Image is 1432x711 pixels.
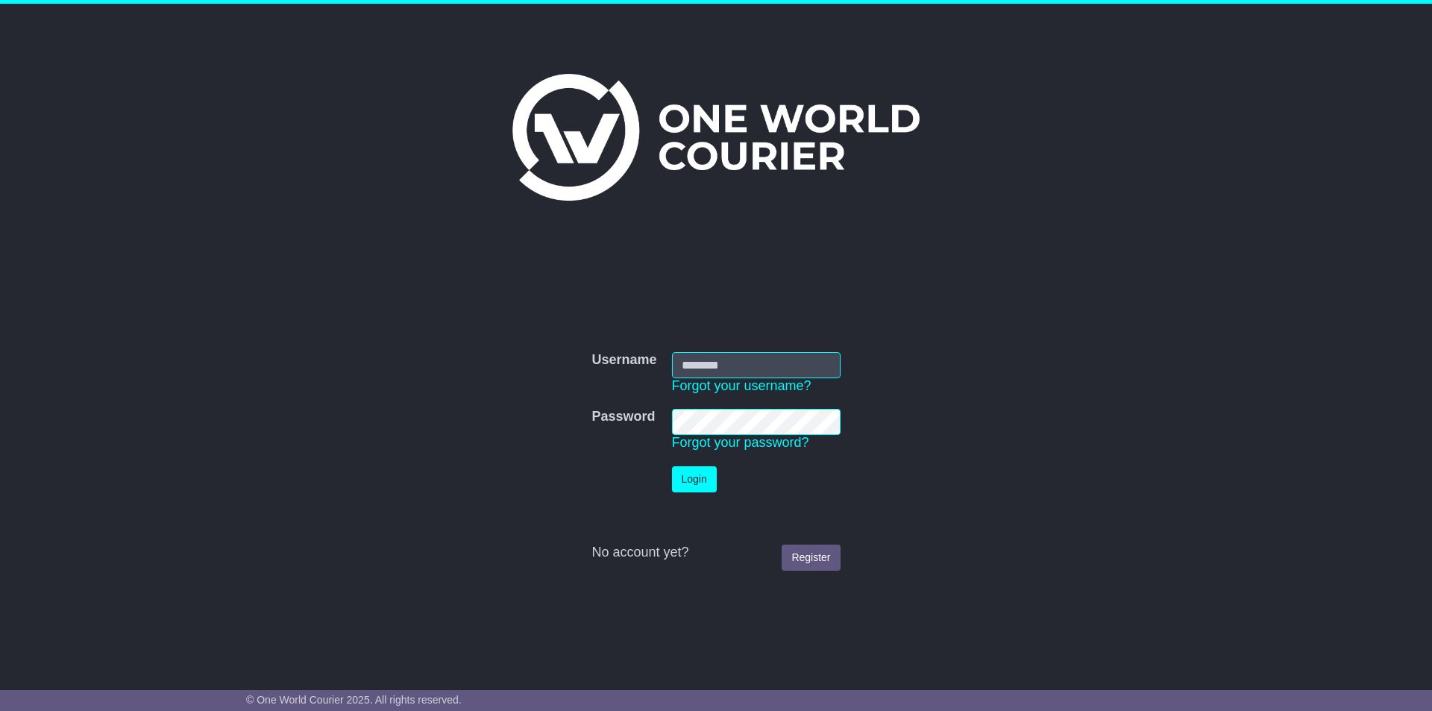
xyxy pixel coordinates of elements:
a: Forgot your username? [672,378,811,393]
button: Login [672,466,717,492]
label: Password [591,409,655,425]
label: Username [591,352,656,369]
div: No account yet? [591,545,840,561]
img: One World [512,74,920,201]
a: Register [782,545,840,571]
span: © One World Courier 2025. All rights reserved. [246,694,462,706]
a: Forgot your password? [672,435,809,450]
